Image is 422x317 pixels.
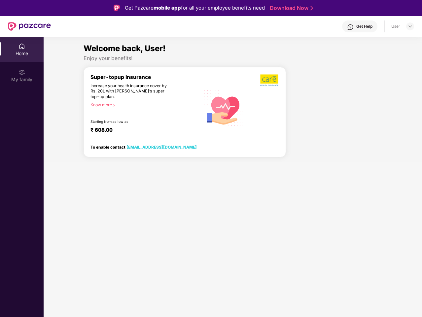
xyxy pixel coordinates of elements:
[347,24,354,30] img: svg+xml;base64,PHN2ZyBpZD0iSGVscC0zMngzMiIgeG1sbnM9Imh0dHA6Ly93d3cudzMub3JnLzIwMDAvc3ZnIiB3aWR0aD...
[90,145,197,149] div: To enable contact
[126,145,197,150] a: [EMAIL_ADDRESS][DOMAIN_NAME]
[84,55,382,62] div: Enjoy your benefits!
[200,84,248,131] img: svg+xml;base64,PHN2ZyB4bWxucz0iaHR0cDovL3d3dy53My5vcmcvMjAwMC9zdmciIHhtbG5zOnhsaW5rPSJodHRwOi8vd3...
[407,24,413,29] img: svg+xml;base64,PHN2ZyBpZD0iRHJvcGRvd24tMzJ4MzIiIHhtbG5zPSJodHRwOi8vd3d3LnczLm9yZy8yMDAwL3N2ZyIgd2...
[90,127,194,135] div: ₹ 608.00
[90,83,172,100] div: Increase your health insurance cover by Rs. 20L with [PERSON_NAME]’s super top-up plan.
[114,5,120,11] img: Logo
[8,22,51,31] img: New Pazcare Logo
[90,120,172,124] div: Starting from as low as
[18,69,25,76] img: svg+xml;base64,PHN2ZyB3aWR0aD0iMjAiIGhlaWdodD0iMjAiIHZpZXdCb3g9IjAgMCAyMCAyMCIgZmlsbD0ibm9uZSIgeG...
[260,74,279,87] img: b5dec4f62d2307b9de63beb79f102df3.png
[310,5,313,12] img: Stroke
[90,74,200,80] div: Super-topup Insurance
[18,43,25,50] img: svg+xml;base64,PHN2ZyBpZD0iSG9tZSIgeG1sbnM9Imh0dHA6Ly93d3cudzMub3JnLzIwMDAvc3ZnIiB3aWR0aD0iMjAiIG...
[154,5,181,11] strong: mobile app
[356,24,372,29] div: Get Help
[270,5,311,12] a: Download Now
[391,24,400,29] div: User
[112,103,116,107] span: right
[125,4,265,12] div: Get Pazcare for all your employee benefits need
[84,44,166,53] span: Welcome back, User!
[90,102,196,107] div: Know more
